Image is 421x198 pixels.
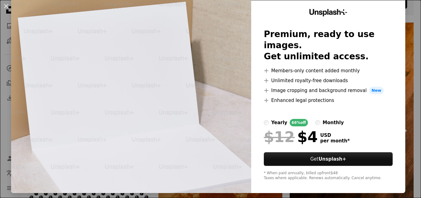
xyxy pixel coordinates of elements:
div: 66% off [290,119,308,126]
div: * When paid annually, billed upfront $48 Taxes where applicable. Renews automatically. Cancel any... [264,171,393,181]
div: monthly [323,119,344,126]
div: $4 [264,129,318,145]
button: GetUnsplash+ [264,152,393,166]
span: $12 [264,129,295,145]
input: monthly [315,120,320,125]
strong: Unsplash+ [318,156,346,162]
li: Enhanced legal protections [264,97,393,104]
span: New [369,87,384,94]
h2: Premium, ready to use images. Get unlimited access. [264,29,393,62]
span: USD [320,133,350,138]
li: Members-only content added monthly [264,67,393,74]
li: Image cropping and background removal [264,87,393,94]
input: yearly66%off [264,120,269,125]
div: yearly [271,119,287,126]
li: Unlimited royalty-free downloads [264,77,393,84]
span: per month * [320,138,350,144]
